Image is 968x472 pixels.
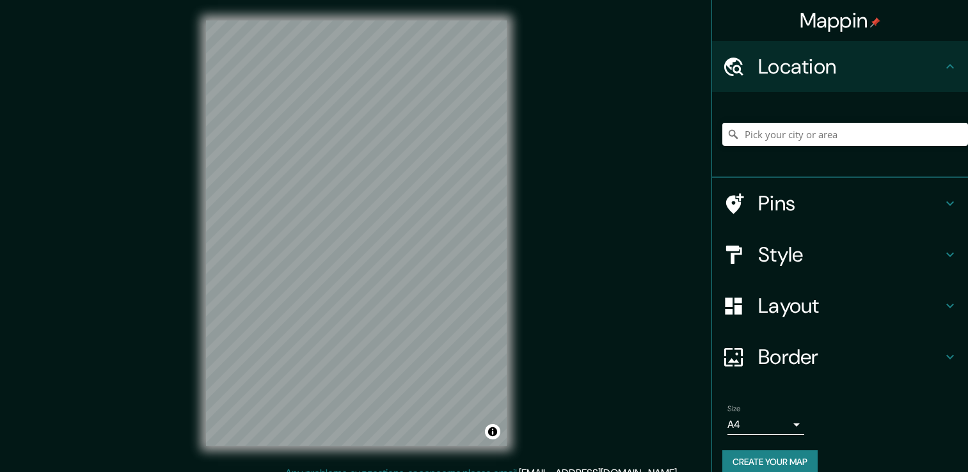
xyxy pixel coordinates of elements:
[485,424,500,439] button: Toggle attribution
[870,17,880,28] img: pin-icon.png
[758,191,942,216] h4: Pins
[712,331,968,382] div: Border
[800,8,881,33] h4: Mappin
[712,280,968,331] div: Layout
[206,20,507,446] canvas: Map
[727,404,741,414] label: Size
[722,123,968,146] input: Pick your city or area
[758,293,942,319] h4: Layout
[758,242,942,267] h4: Style
[712,229,968,280] div: Style
[712,41,968,92] div: Location
[727,414,804,435] div: A4
[758,344,942,370] h4: Border
[854,422,954,458] iframe: Help widget launcher
[758,54,942,79] h4: Location
[712,178,968,229] div: Pins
